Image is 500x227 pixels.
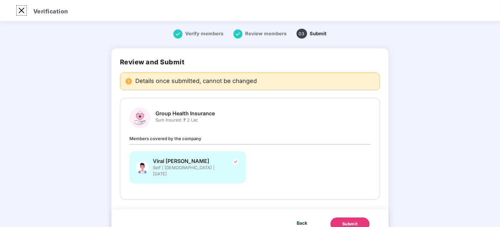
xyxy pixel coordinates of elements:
[297,219,307,227] span: Back
[233,29,243,39] img: svg+xml;base64,PHN2ZyB4bWxucz0iaHR0cDovL3d3dy53My5vcmcvMjAwMC9zdmciIHdpZHRoPSIxNiIgaGVpZ2h0PSIxNi...
[155,110,215,117] span: Group Health Insurance
[232,158,240,166] img: svg+xml;base64,PHN2ZyBpZD0iVGljay0yNHgyNCIgeG1sbnM9Imh0dHA6Ly93d3cudzMub3JnLzIwMDAvc3ZnIiB3aWR0aD...
[245,31,287,37] span: Review members
[120,58,380,66] h2: Review and Submit
[129,107,150,128] img: svg+xml;base64,PHN2ZyBpZD0iR3JvdXBfSGVhbHRoX0luc3VyYW5jZSIgZGF0YS1uYW1lPSJHcm91cCBIZWFsdGggSW5zdX...
[155,117,215,123] span: Sum Insured: ₹ 2 Lac
[185,31,224,37] span: Verify members
[135,78,257,85] span: Details once submitted, cannot be changed
[129,136,201,141] span: Members covered by the company
[310,31,327,37] span: Submit
[136,158,149,177] img: svg+xml;base64,PHN2ZyBpZD0iU3BvdXNlX01hbGUiIHhtbG5zPSJodHRwOi8vd3d3LnczLm9yZy8yMDAwL3N2ZyIgeG1sbn...
[153,158,225,165] span: Viral [PERSON_NAME]
[173,29,183,39] img: svg+xml;base64,PHN2ZyB4bWxucz0iaHR0cDovL3d3dy53My5vcmcvMjAwMC9zdmciIHdpZHRoPSIxNiIgaGVpZ2h0PSIxNi...
[153,165,225,177] span: Self | [DEMOGRAPHIC_DATA] | [DATE]
[297,29,307,39] span: 03
[125,78,132,85] img: svg+xml;base64,PHN2ZyBpZD0iRGFuZ2VyX2FsZXJ0IiBkYXRhLW5hbWU9IkRhbmdlciBhbGVydCIgeG1sbnM9Imh0dHA6Ly...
